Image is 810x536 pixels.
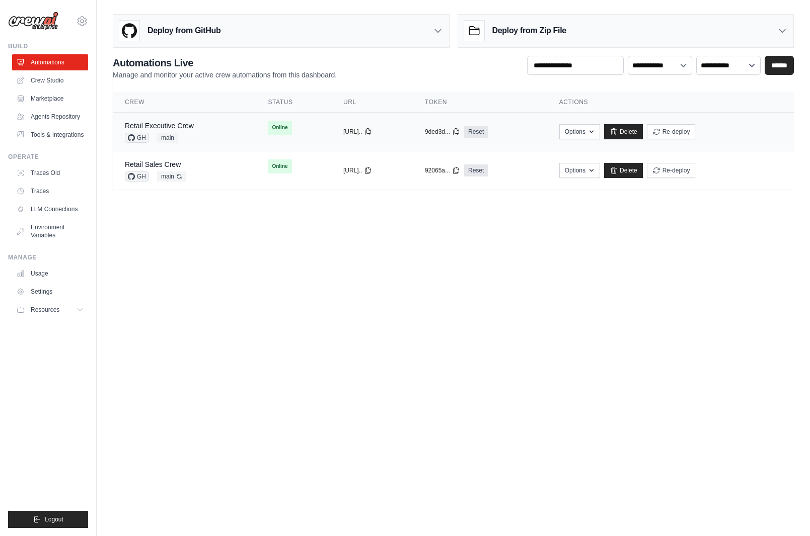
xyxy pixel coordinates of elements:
th: Crew [113,92,256,113]
button: Resources [12,302,88,318]
span: GH [125,133,149,143]
a: Crew Studio [12,72,88,88]
th: URL [331,92,413,113]
span: Online [268,121,291,135]
a: Retail Sales Crew [125,160,181,168]
span: Online [268,159,291,173]
h2: Automations Live [113,56,337,70]
a: Traces Old [12,165,88,181]
span: Logout [45,515,63,523]
h3: Deploy from Zip File [492,25,566,37]
a: Retail Executive Crew [125,122,194,130]
a: Automations [12,54,88,70]
a: Delete [604,124,643,139]
button: Re-deploy [647,163,696,178]
a: Marketplace [12,91,88,107]
a: LLM Connections [12,201,88,217]
button: Options [559,163,600,178]
img: GitHub Logo [119,21,139,41]
img: Logo [8,12,58,31]
a: Agents Repository [12,109,88,125]
span: main [157,133,178,143]
a: Usage [12,265,88,282]
p: Manage and monitor your active crew automations from this dashboard. [113,70,337,80]
button: Re-deploy [647,124,696,139]
a: Traces [12,183,88,199]
a: Delete [604,163,643,178]
span: Resources [31,306,59,314]
th: Token [413,92,547,113]
div: Manage [8,253,88,261]
th: Actions [547,92,794,113]
h3: Deploy from GitHub [148,25,220,37]
button: 9ded3d... [425,128,460,136]
a: Reset [464,164,488,176]
span: GH [125,171,149,182]
a: Settings [12,284,88,300]
th: Status [256,92,331,113]
div: Operate [8,153,88,161]
button: 92065a... [425,166,460,174]
button: Options [559,124,600,139]
a: Environment Variables [12,219,88,243]
button: Logout [8,511,88,528]
a: Tools & Integrations [12,127,88,143]
span: main [157,171,186,182]
a: Reset [464,126,488,138]
div: Build [8,42,88,50]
